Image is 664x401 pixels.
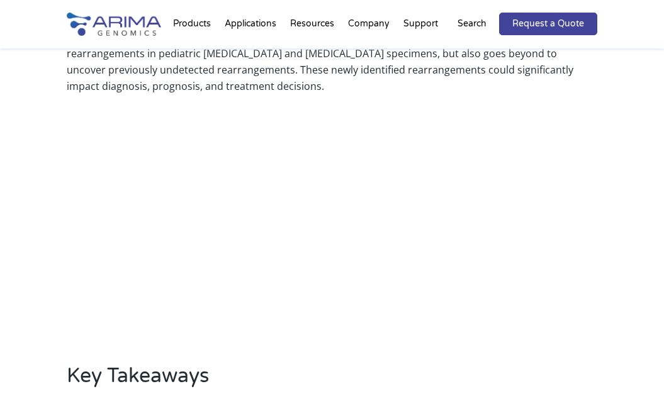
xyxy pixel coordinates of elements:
h2: Key Takeaways [67,362,598,400]
p: Explore the applications of Hi-C sequencing in pediatric oncology. In this webinar, you’ll learn ... [67,13,598,94]
p: Search [458,16,487,32]
iframe: A New Frontier in Pediatric Oncology: Evaluating Hi-C Sequencing for Gene Fusion Detection in Hem... [120,109,544,348]
img: Arima-Genomics-logo [67,13,161,36]
a: Request a Quote [499,13,597,35]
